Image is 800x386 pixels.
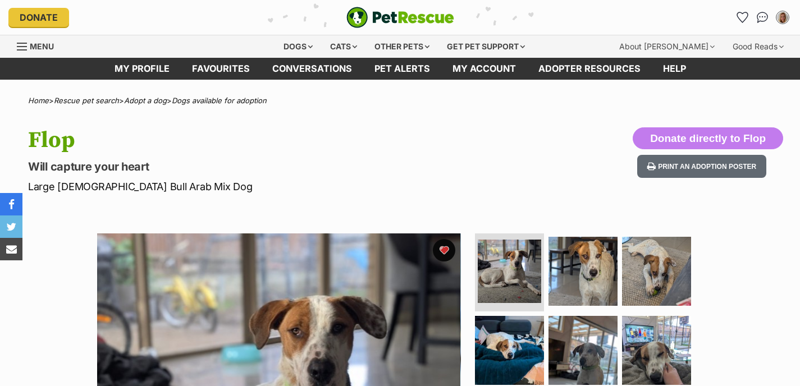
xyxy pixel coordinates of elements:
img: Donna Bowater profile pic [777,12,788,23]
a: Dogs available for adoption [172,96,267,105]
a: Help [652,58,697,80]
ul: Account quick links [733,8,792,26]
img: Photo of Flop [622,316,691,385]
a: Rescue pet search [54,96,119,105]
a: Favourites [181,58,261,80]
img: logo-e224e6f780fb5917bec1dbf3a21bbac754714ae5b6737aabdf751b685950b380.svg [346,7,454,28]
a: Conversations [753,8,771,26]
img: Photo of Flop [478,240,541,303]
p: Large [DEMOGRAPHIC_DATA] Bull Arab Mix Dog [28,179,488,194]
p: Will capture your heart [28,159,488,174]
a: Favourites [733,8,751,26]
a: Pet alerts [363,58,441,80]
div: Cats [322,35,365,58]
a: Donate [8,8,69,27]
img: Photo of Flop [548,237,618,306]
a: Home [28,96,49,105]
img: Photo of Flop [622,237,691,306]
a: Menu [17,35,62,56]
button: Print an adoption poster [637,155,766,178]
a: PetRescue [346,7,454,28]
img: Photo of Flop [548,316,618,385]
a: Adopter resources [527,58,652,80]
div: About [PERSON_NAME] [611,35,723,58]
a: conversations [261,58,363,80]
button: My account [774,8,792,26]
button: Donate directly to Flop [633,127,783,150]
img: chat-41dd97257d64d25036548639549fe6c8038ab92f7586957e7f3b1b290dea8141.svg [757,12,769,23]
a: My account [441,58,527,80]
h1: Flop [28,127,488,153]
div: Dogs [276,35,321,58]
div: Good Reads [725,35,792,58]
a: My profile [103,58,181,80]
img: Photo of Flop [475,316,544,385]
div: Other pets [367,35,437,58]
a: Adopt a dog [124,96,167,105]
div: Get pet support [439,35,533,58]
span: Menu [30,42,54,51]
button: favourite [433,239,455,261]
